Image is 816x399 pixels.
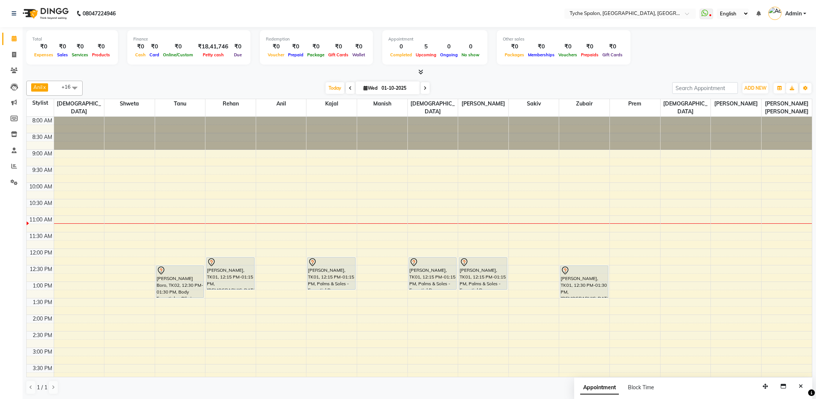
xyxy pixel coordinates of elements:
span: Sales [55,52,70,57]
div: ₹0 [90,42,112,51]
div: [PERSON_NAME], TK01, 12:15 PM-01:15 PM, Palms & Soles - Essential By [PERSON_NAME] (Pedi/Mani) [459,257,507,289]
div: ₹0 [579,42,600,51]
div: 12:00 PM [28,249,54,257]
span: [DEMOGRAPHIC_DATA] [54,99,104,116]
div: 0 [460,42,481,51]
span: Anil [256,99,306,108]
div: 10:30 AM [28,199,54,207]
div: [PERSON_NAME], TK01, 12:30 PM-01:30 PM, [DEMOGRAPHIC_DATA] - The Tyche Elite Cut [560,266,608,298]
div: 0 [388,42,414,51]
span: Block Time [628,384,654,391]
span: ADD NEW [744,85,766,91]
div: 3:00 PM [31,348,54,356]
div: Stylist [27,99,54,107]
span: Prem [610,99,660,108]
div: [PERSON_NAME] Boro, TK02, 12:30 PM-01:30 PM, Body Essentials - Bikni Premium [156,266,204,298]
div: ₹0 [350,42,367,51]
span: Zubair [559,99,609,108]
span: 1 / 1 [37,384,47,391]
div: ₹0 [305,42,326,51]
span: Memberships [526,52,557,57]
div: 5 [414,42,438,51]
div: ₹0 [133,42,148,51]
div: 1:30 PM [31,298,54,306]
div: Appointment [388,36,481,42]
button: ADD NEW [742,83,768,93]
div: Total [32,36,112,42]
span: Vouchers [557,52,579,57]
span: Cash [133,52,148,57]
span: Products [90,52,112,57]
span: Rehan [205,99,256,108]
div: ₹0 [600,42,624,51]
div: 9:30 AM [31,166,54,174]
div: 9:00 AM [31,150,54,158]
span: [DEMOGRAPHIC_DATA] [408,99,458,116]
div: [PERSON_NAME], TK01, 12:15 PM-01:15 PM, [DEMOGRAPHIC_DATA] - Style Director [207,257,254,289]
div: ₹0 [32,42,55,51]
span: Card [148,52,161,57]
div: 12:30 PM [28,265,54,273]
span: Ongoing [438,52,460,57]
img: Admin [768,7,781,20]
b: 08047224946 [83,3,116,24]
span: [PERSON_NAME] [711,99,761,108]
span: Tanu [155,99,205,108]
div: Other sales [503,36,624,42]
span: Due [232,52,244,57]
span: Upcoming [414,52,438,57]
div: 3:30 PM [31,364,54,372]
span: Packages [503,52,526,57]
div: Redemption [266,36,367,42]
div: ₹0 [326,42,350,51]
div: ₹0 [286,42,305,51]
span: Services [70,52,90,57]
div: 11:30 AM [28,232,54,240]
span: No show [460,52,481,57]
div: 0 [438,42,460,51]
span: Admin [785,10,802,18]
div: 1:00 PM [31,282,54,290]
div: ₹0 [557,42,579,51]
div: Finance [133,36,244,42]
div: ₹0 [55,42,70,51]
input: 2025-10-01 [379,83,417,94]
span: [DEMOGRAPHIC_DATA] [661,99,711,116]
span: [PERSON_NAME] [PERSON_NAME] [762,99,812,116]
div: 11:00 AM [28,216,54,224]
span: Manish [357,99,407,108]
div: ₹18,41,746 [195,42,231,51]
div: ₹0 [503,42,526,51]
span: Kajal [306,99,357,108]
span: Petty cash [201,52,226,57]
div: 8:00 AM [31,117,54,125]
span: +16 [62,84,76,90]
div: 2:30 PM [31,331,54,339]
span: Prepaids [579,52,600,57]
span: Completed [388,52,414,57]
span: Today [326,82,344,94]
img: logo [19,3,71,24]
div: 10:00 AM [28,183,54,191]
span: Expenses [32,52,55,57]
span: Gift Cards [326,52,350,57]
span: Wallet [350,52,367,57]
span: Shweta [104,99,155,108]
div: ₹0 [161,42,195,51]
span: Anil [33,84,42,90]
div: ₹0 [148,42,161,51]
span: Voucher [266,52,286,57]
span: Prepaid [286,52,305,57]
span: Sakiv [509,99,559,108]
span: Wed [362,85,379,91]
button: Close [795,381,806,392]
span: Package [305,52,326,57]
div: ₹0 [70,42,90,51]
div: 2:00 PM [31,315,54,323]
div: [PERSON_NAME], TK01, 12:15 PM-01:15 PM, Palms & Soles - Essential By [PERSON_NAME] (Pedi/Mani) [409,257,456,289]
div: ₹0 [266,42,286,51]
span: Online/Custom [161,52,195,57]
span: [PERSON_NAME] [458,99,508,108]
div: 8:30 AM [31,133,54,141]
span: Gift Cards [600,52,624,57]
